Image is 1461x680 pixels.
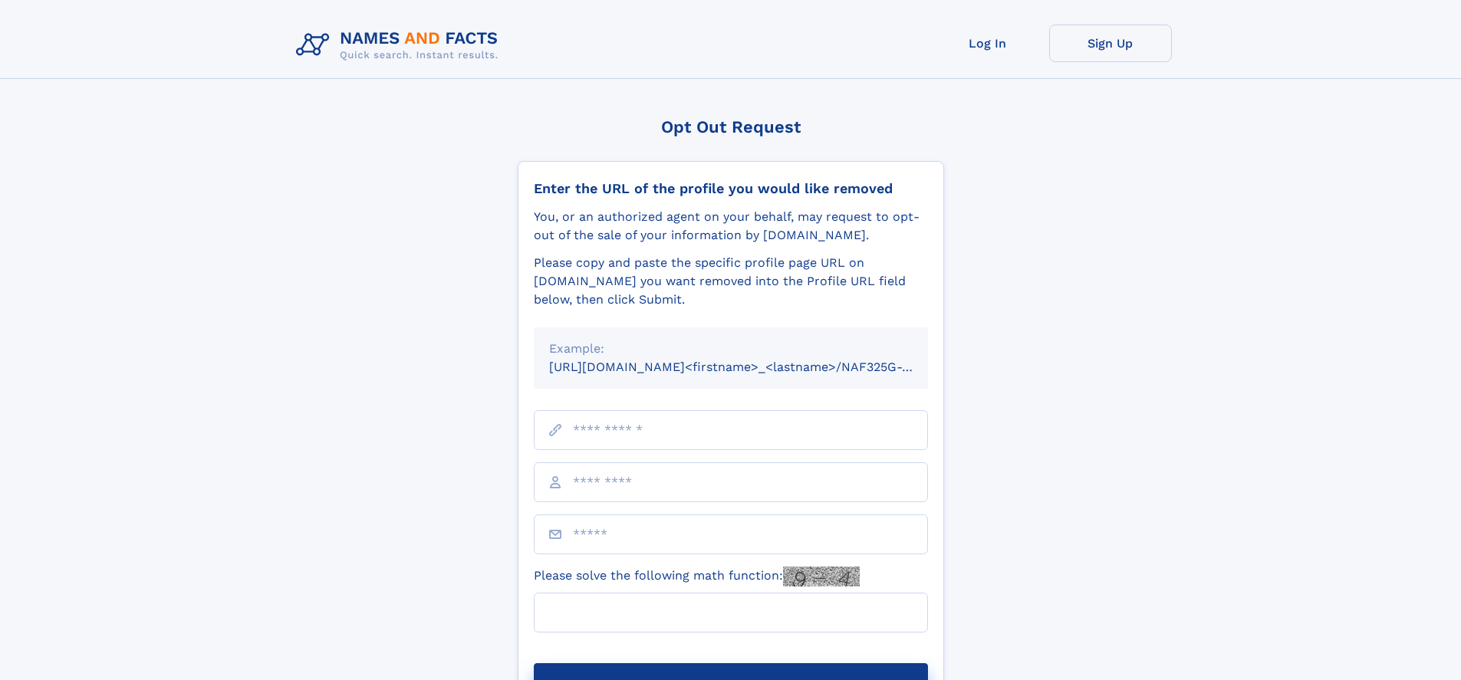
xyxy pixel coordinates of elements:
[534,254,928,309] div: Please copy and paste the specific profile page URL on [DOMAIN_NAME] you want removed into the Pr...
[518,117,944,136] div: Opt Out Request
[534,180,928,197] div: Enter the URL of the profile you would like removed
[290,25,511,66] img: Logo Names and Facts
[926,25,1049,62] a: Log In
[534,567,860,586] label: Please solve the following math function:
[549,360,957,374] small: [URL][DOMAIN_NAME]<firstname>_<lastname>/NAF325G-xxxxxxxx
[534,208,928,245] div: You, or an authorized agent on your behalf, may request to opt-out of the sale of your informatio...
[549,340,913,358] div: Example:
[1049,25,1172,62] a: Sign Up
